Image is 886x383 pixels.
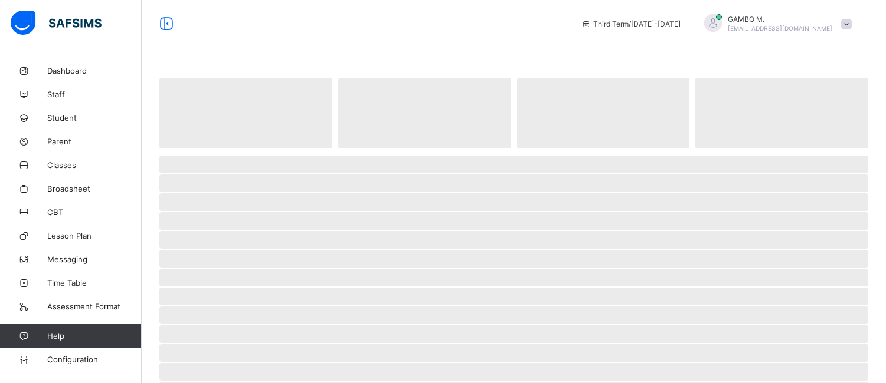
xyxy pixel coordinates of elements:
span: ‌ [159,250,868,268]
span: ‌ [159,78,332,148]
span: Dashboard [47,66,142,75]
span: Help [47,331,141,341]
span: ‌ [159,344,868,362]
span: ‌ [159,193,868,211]
span: Broadsheet [47,184,142,193]
span: Classes [47,160,142,170]
span: ‌ [159,174,868,192]
span: ‌ [159,363,868,381]
span: CBT [47,207,142,217]
img: safsims [11,11,102,35]
span: session/term information [581,19,681,28]
span: Configuration [47,355,141,364]
span: ‌ [159,325,868,343]
span: ‌ [159,231,868,249]
span: ‌ [159,288,868,305]
span: ‌ [517,78,690,148]
span: [EMAIL_ADDRESS][DOMAIN_NAME] [728,25,832,32]
div: GAMBOM. [692,14,858,34]
span: ‌ [338,78,511,148]
span: ‌ [695,78,868,148]
span: ‌ [159,306,868,324]
span: Time Table [47,278,142,288]
span: Student [47,113,142,123]
span: GAMBO M. [728,15,832,24]
span: Assessment Format [47,302,142,311]
span: Lesson Plan [47,231,142,240]
span: Parent [47,137,142,146]
span: ‌ [159,212,868,230]
span: Messaging [47,255,142,264]
span: ‌ [159,156,868,173]
span: Staff [47,90,142,99]
span: ‌ [159,269,868,286]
